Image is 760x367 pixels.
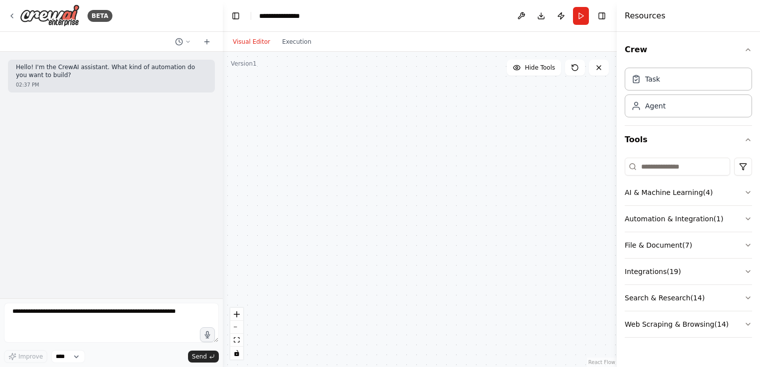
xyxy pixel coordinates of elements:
[200,327,215,342] button: Click to speak your automation idea
[16,64,207,79] p: Hello! I'm the CrewAI assistant. What kind of automation do you want to build?
[231,60,257,68] div: Version 1
[595,9,609,23] button: Hide right sidebar
[230,308,243,360] div: React Flow controls
[625,36,752,64] button: Crew
[625,232,752,258] button: File & Document(7)
[192,353,207,361] span: Send
[645,101,665,111] div: Agent
[625,126,752,154] button: Tools
[625,311,752,337] button: Web Scraping & Browsing(14)
[230,321,243,334] button: zoom out
[171,36,195,48] button: Switch to previous chat
[88,10,112,22] div: BETA
[18,353,43,361] span: Improve
[507,60,561,76] button: Hide Tools
[625,180,752,205] button: AI & Machine Learning(4)
[199,36,215,48] button: Start a new chat
[16,81,207,89] div: 02:37 PM
[229,9,243,23] button: Hide left sidebar
[4,350,47,363] button: Improve
[20,4,80,27] img: Logo
[625,259,752,284] button: Integrations(19)
[625,64,752,125] div: Crew
[525,64,555,72] span: Hide Tools
[230,334,243,347] button: fit view
[588,360,615,365] a: React Flow attribution
[259,11,309,21] nav: breadcrumb
[625,10,665,22] h4: Resources
[276,36,317,48] button: Execution
[227,36,276,48] button: Visual Editor
[230,347,243,360] button: toggle interactivity
[625,154,752,346] div: Tools
[625,285,752,311] button: Search & Research(14)
[625,206,752,232] button: Automation & Integration(1)
[188,351,219,363] button: Send
[230,308,243,321] button: zoom in
[645,74,660,84] div: Task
